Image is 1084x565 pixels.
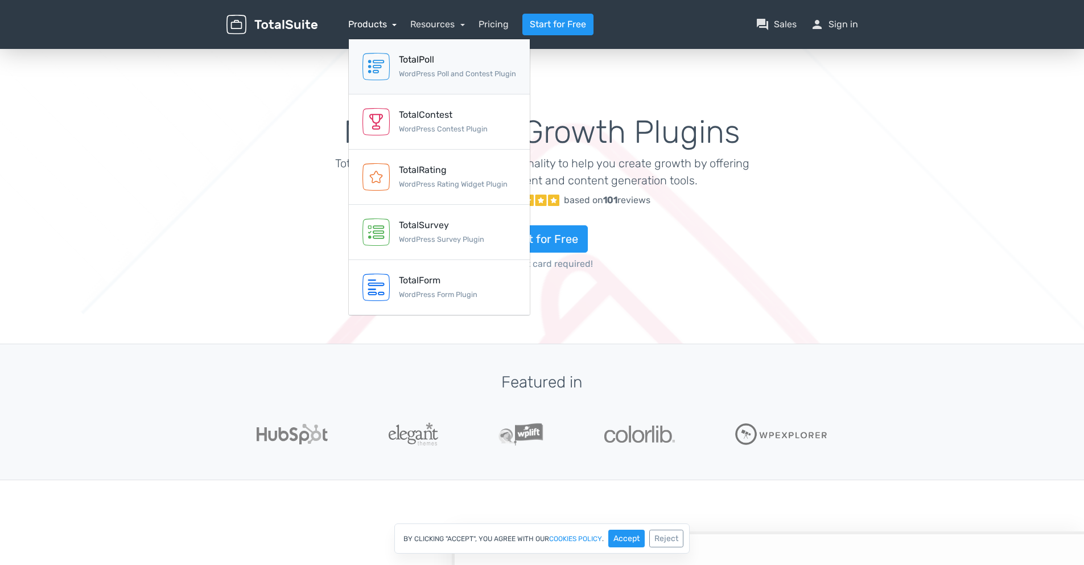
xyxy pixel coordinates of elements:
[810,18,824,31] span: person
[608,530,645,547] button: Accept
[349,260,530,315] a: TotalForm WordPress Form Plugin
[362,163,390,191] img: TotalRating
[399,218,484,232] div: TotalSurvey
[399,180,508,188] small: WordPress Rating Widget Plugin
[756,18,797,31] a: question_answerSales
[603,195,617,205] strong: 101
[497,225,588,253] a: Start for Free
[399,274,477,287] div: TotalForm
[522,14,593,35] a: Start for Free
[335,155,749,189] p: TotalSuite extends WordPress functionality to help you create growth by offering a wide range of ...
[349,94,530,150] a: TotalContest WordPress Contest Plugin
[394,523,690,554] div: By clicking "Accept", you agree with our .
[399,53,516,67] div: TotalPoll
[362,218,390,246] img: TotalSurvey
[604,426,675,443] img: Colorlib
[389,423,438,446] img: ElegantThemes
[410,19,465,30] a: Resources
[348,19,397,30] a: Products
[362,53,390,80] img: TotalPoll
[399,290,477,299] small: WordPress Form Plugin
[810,18,858,31] a: personSign in
[257,424,328,444] img: Hubspot
[335,257,749,271] span: No credit card required!
[399,125,488,133] small: WordPress Contest Plugin
[399,108,488,122] div: TotalContest
[564,193,650,207] div: based on reviews
[649,530,683,547] button: Reject
[226,374,858,391] h3: Featured in
[399,163,508,177] div: TotalRating
[735,423,827,445] img: WPExplorer
[362,274,390,301] img: TotalForm
[349,39,530,94] a: TotalPoll WordPress Poll and Contest Plugin
[362,108,390,135] img: TotalContest
[335,189,749,212] a: Excellent 5/5 based on101reviews
[226,15,318,35] img: TotalSuite for WordPress
[399,235,484,244] small: WordPress Survey Plugin
[349,150,530,205] a: TotalRating WordPress Rating Widget Plugin
[349,205,530,260] a: TotalSurvey WordPress Survey Plugin
[335,115,749,150] h1: Marketing & Growth Plugins
[549,535,602,542] a: cookies policy
[498,423,543,446] img: WPLift
[756,18,769,31] span: question_answer
[399,69,516,78] small: WordPress Poll and Contest Plugin
[479,18,509,31] a: Pricing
